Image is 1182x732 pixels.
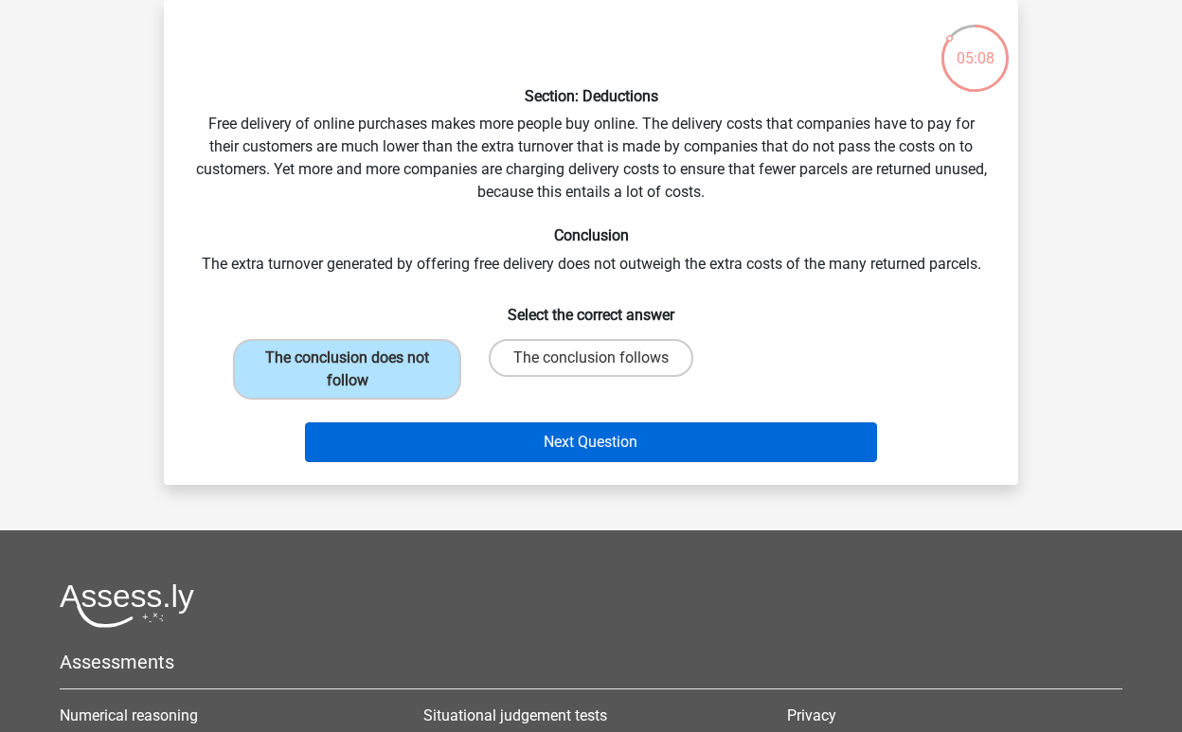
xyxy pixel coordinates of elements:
[787,706,836,724] a: Privacy
[305,422,878,462] button: Next Question
[233,339,461,400] label: The conclusion does not follow
[194,291,988,324] h6: Select the correct answer
[60,706,198,724] a: Numerical reasoning
[60,651,1122,673] h5: Assessments
[489,339,693,377] label: The conclusion follows
[940,23,1011,70] div: 05:08
[171,15,1011,470] div: Free delivery of online purchases makes more people buy online. The delivery costs that companies...
[194,226,988,244] h6: Conclusion
[60,583,194,628] img: Assessly logo
[194,87,988,105] h6: Section: Deductions
[423,706,607,724] a: Situational judgement tests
